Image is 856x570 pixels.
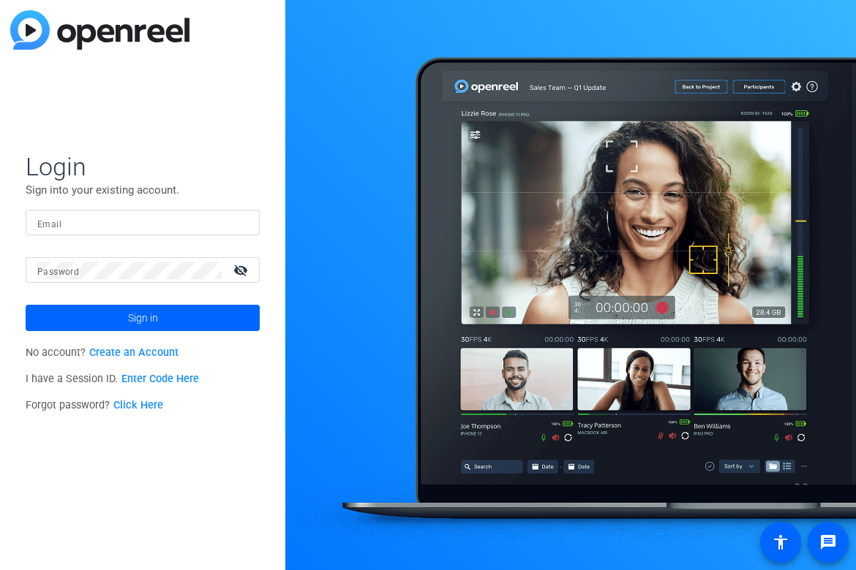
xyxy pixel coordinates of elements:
mat-icon: accessibility [772,533,789,551]
p: Sign into your existing account. [26,182,260,198]
img: blue-gradient.svg [10,10,189,50]
span: Login [26,151,260,182]
a: Click Here [113,399,163,411]
mat-label: Email [37,219,61,229]
a: Create an Account [89,346,179,359]
a: Enter Code Here [121,373,199,385]
input: Enter Email Address [37,214,248,232]
button: Sign in [26,305,260,331]
mat-icon: visibility_off [225,259,260,281]
mat-icon: message [819,533,837,551]
mat-label: Password [37,267,79,277]
span: I have a Session ID. [26,373,199,385]
span: No account? [26,346,179,359]
span: Forgot password? [26,399,163,411]
span: Sign in [128,300,158,336]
